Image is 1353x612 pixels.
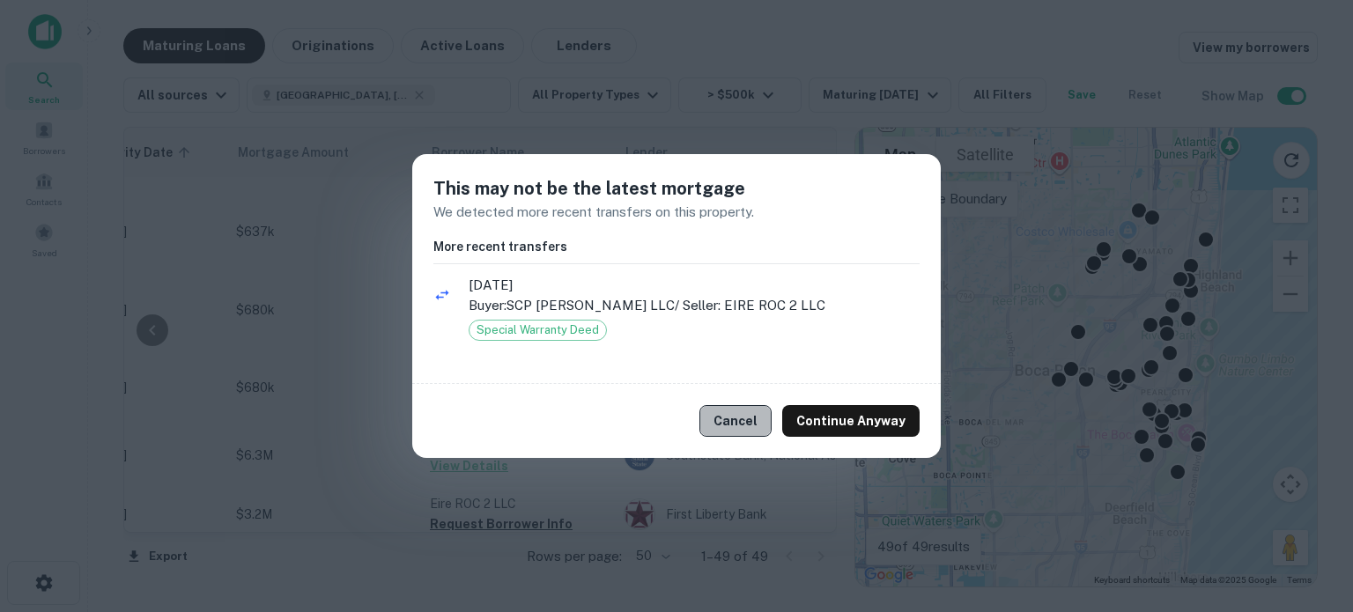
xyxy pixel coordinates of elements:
[469,275,920,296] span: [DATE]
[782,405,920,437] button: Continue Anyway
[433,237,920,256] h6: More recent transfers
[433,202,920,223] p: We detected more recent transfers on this property.
[469,320,607,341] div: Special Warranty Deed
[469,295,920,316] p: Buyer: SCP [PERSON_NAME] LLC / Seller: EIRE ROC 2 LLC
[1265,471,1353,556] iframe: Chat Widget
[433,175,920,202] h5: This may not be the latest mortgage
[699,405,772,437] button: Cancel
[469,321,606,339] span: Special Warranty Deed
